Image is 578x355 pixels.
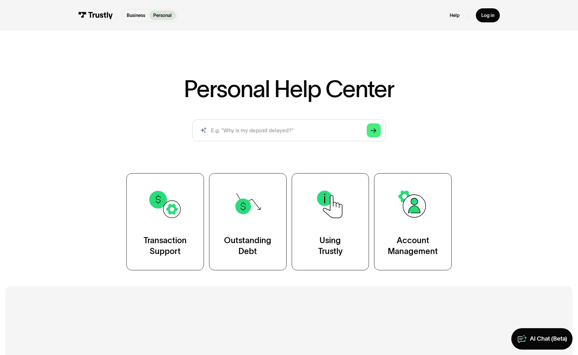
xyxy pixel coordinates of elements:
a: AccountManagement [374,173,452,270]
p: Business [127,12,145,19]
div: Transaction Support [144,235,187,257]
a: AI Chat (Beta) [511,328,573,350]
form: Search [192,120,386,141]
a: UsingTrustly [292,173,369,270]
p: Personal [153,12,172,19]
div: Account Management [388,235,438,257]
a: TransactionSupport [126,173,204,270]
a: Personal [149,11,176,20]
img: Trustly Logo [78,12,113,19]
a: OutstandingDebt [209,173,287,270]
div: Outstanding Debt [224,235,271,257]
h1: Personal Help Center [184,77,394,101]
a: Help [450,12,460,19]
div: Log in [481,12,494,19]
a: Business [123,11,149,20]
div: AI Chat (Beta) [530,335,567,343]
div: Using Trustly [318,235,342,257]
input: search [192,120,386,141]
a: Log in [476,8,500,22]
